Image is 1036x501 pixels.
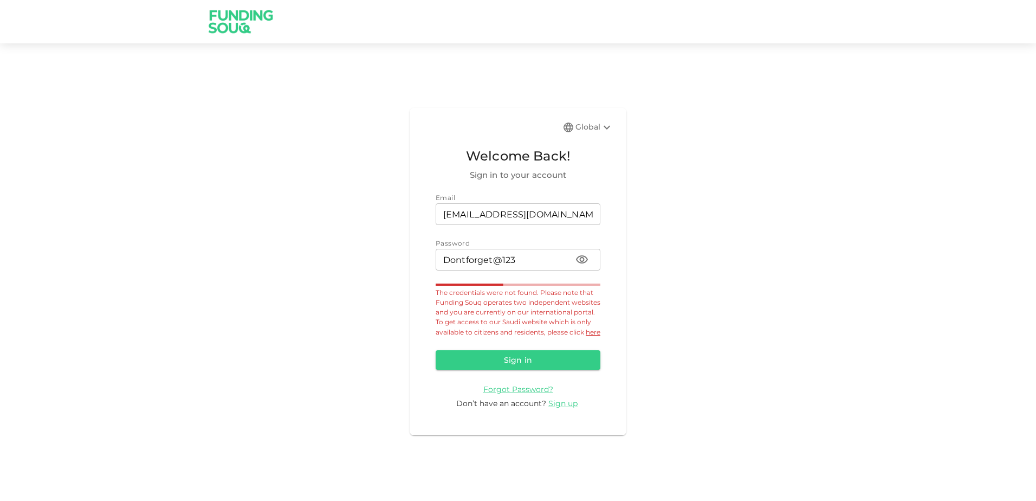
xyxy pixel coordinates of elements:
[436,350,600,370] button: Sign in
[456,399,546,408] span: Don’t have an account?
[436,203,600,225] input: email
[483,384,553,394] a: Forgot Password?
[436,146,600,166] span: Welcome Back!
[436,169,600,182] span: Sign in to your account
[436,239,470,247] span: Password
[436,249,567,271] input: password
[575,121,613,134] div: Global
[436,194,455,202] span: Email
[548,399,578,408] span: Sign up
[586,328,600,336] a: here
[436,288,600,336] span: The credentials were not found. Please note that Funding Souq operates two independent websites a...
